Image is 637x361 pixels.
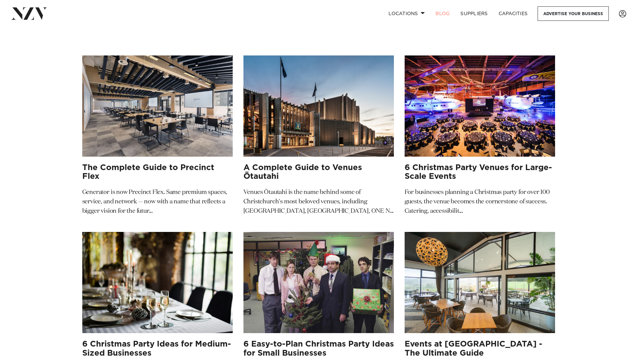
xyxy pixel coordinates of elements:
[243,163,394,181] h3: A Complete Guide to Venues Ōtautahi
[82,188,233,216] p: Generator is now Precinct Flex. Same premium spaces, service, and network — now with a name that ...
[82,232,233,333] img: 6 Christmas Party Ideas for Medium-Sized Businesses
[405,188,555,216] p: For businesses planning a Christmas party for over 100 guests, the venue becomes the cornerstone ...
[82,55,233,157] img: The Complete Guide to Precinct Flex
[243,188,394,216] p: Venues Ōtautahi is the name behind some of Christchurch's most beloved venues, including [GEOGRAP...
[455,6,493,21] a: SUPPLIERS
[383,6,430,21] a: Locations
[82,340,233,358] h3: 6 Christmas Party Ideas for Medium-Sized Businesses
[405,55,555,157] img: 6 Christmas Party Venues for Large-Scale Events
[405,340,555,358] h3: Events at [GEOGRAPHIC_DATA] - The Ultimate Guide
[405,232,555,333] img: Events at Wainui Golf Club - The Ultimate Guide
[243,55,394,224] a: A Complete Guide to Venues Ōtautahi A Complete Guide to Venues Ōtautahi Venues Ōtautahi is the na...
[405,55,555,224] a: 6 Christmas Party Venues for Large-Scale Events 6 Christmas Party Venues for Large-Scale Events F...
[82,163,233,181] h3: The Complete Guide to Precinct Flex
[82,55,233,224] a: The Complete Guide to Precinct Flex The Complete Guide to Precinct Flex Generator is now Precinct...
[430,6,455,21] a: BLOG
[243,340,394,358] h3: 6 Easy-to-Plan Christmas Party Ideas for Small Businesses
[493,6,533,21] a: Capacities
[11,7,47,19] img: nzv-logo.png
[243,232,394,333] img: 6 Easy-to-Plan Christmas Party Ideas for Small Businesses
[538,6,609,21] a: Advertise your business
[243,55,394,157] img: A Complete Guide to Venues Ōtautahi
[405,163,555,181] h3: 6 Christmas Party Venues for Large-Scale Events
